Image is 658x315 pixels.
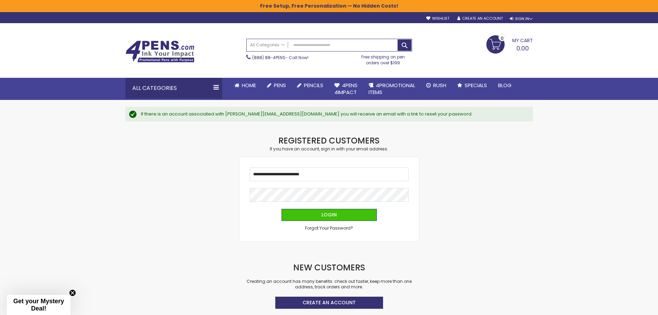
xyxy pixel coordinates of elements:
[229,78,261,93] a: Home
[369,82,415,96] span: 4PROMOTIONAL ITEMS
[493,78,517,93] a: Blog
[498,82,512,89] span: Blog
[282,209,377,221] button: Login
[293,262,365,273] strong: New Customers
[278,135,380,146] strong: Registered Customers
[303,299,356,306] span: Create an Account
[125,40,194,63] img: 4Pens Custom Pens and Promotional Products
[329,78,363,100] a: 4Pens4impact
[292,78,329,93] a: Pencils
[242,82,256,89] span: Home
[363,78,421,100] a: 4PROMOTIONALITEMS
[250,42,285,48] span: All Categories
[457,16,503,21] a: Create an Account
[304,82,323,89] span: Pencils
[239,279,419,290] p: Creating an account has many benefits: check out faster, keep more than one address, track orders...
[275,297,383,309] a: Create an Account
[125,78,222,99] div: All Categories
[452,78,493,93] a: Specials
[421,78,452,93] a: Rush
[322,211,337,218] span: Login
[252,55,308,61] span: - Call Now!
[239,146,419,152] div: If you have an account, sign in with your email address.
[13,298,64,312] span: Get your Mystery Deal!
[426,16,449,21] a: Wishlist
[501,35,504,41] span: 0
[261,78,292,93] a: Pens
[354,52,412,65] div: Free shipping on pen orders over $199
[486,35,533,53] a: 0.00 0
[516,44,529,53] span: 0.00
[334,82,357,96] span: 4Pens 4impact
[305,225,353,231] a: Forgot Your Password?
[252,55,285,61] a: (888) 88-4PENS
[510,16,533,21] div: Sign In
[247,39,288,50] a: All Categories
[433,82,446,89] span: Rush
[141,111,526,117] div: If there is an account associated with [PERSON_NAME][EMAIL_ADDRESS][DOMAIN_NAME] you will receive...
[465,82,487,89] span: Specials
[7,295,70,315] div: Get your Mystery Deal!Close teaser
[274,82,286,89] span: Pens
[69,289,76,296] button: Close teaser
